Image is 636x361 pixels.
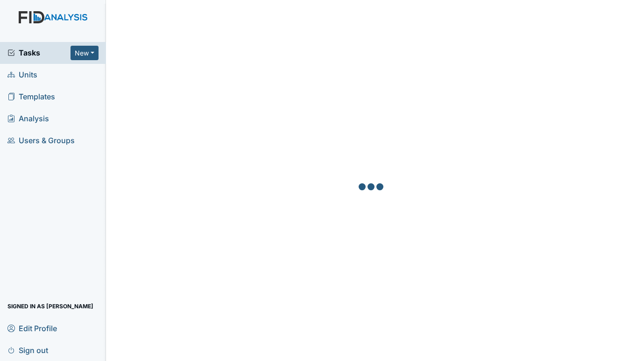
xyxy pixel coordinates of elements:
span: Analysis [7,111,49,126]
button: New [71,46,99,60]
a: Tasks [7,47,71,58]
span: Templates [7,90,55,104]
span: Edit Profile [7,321,57,335]
span: Users & Groups [7,133,75,148]
span: Sign out [7,343,48,357]
span: Units [7,68,37,82]
span: Signed in as [PERSON_NAME] [7,299,93,313]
